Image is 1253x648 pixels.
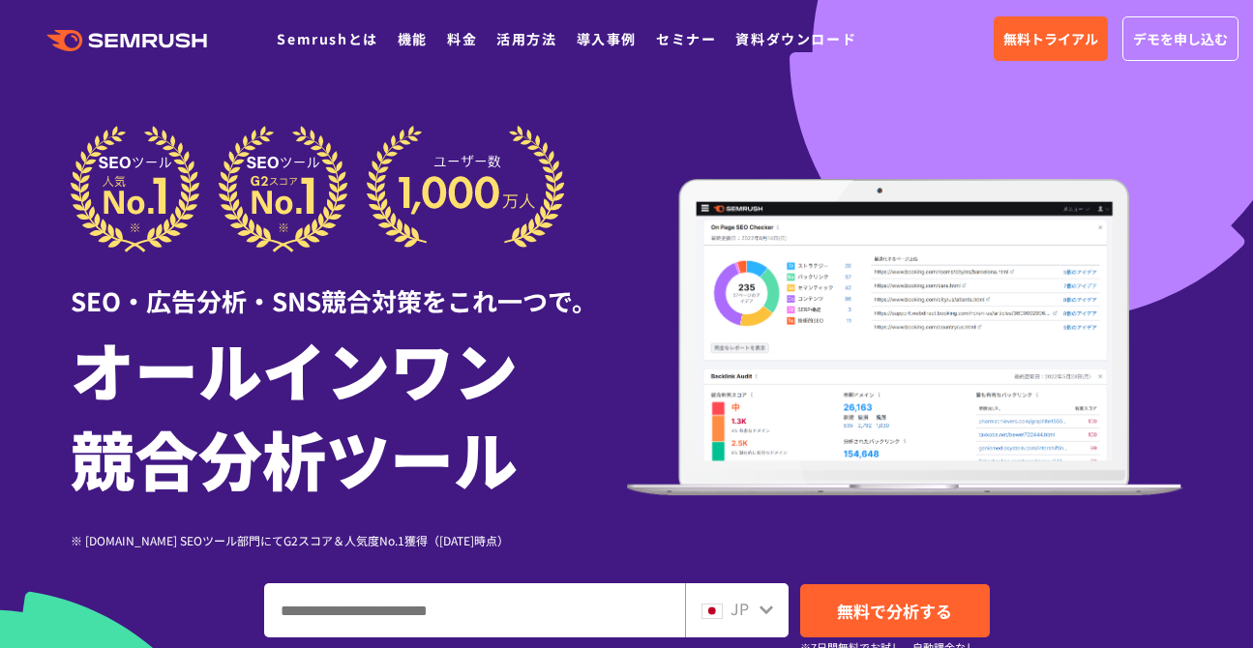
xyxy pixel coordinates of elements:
[800,584,990,637] a: 無料で分析する
[1003,28,1098,49] span: 無料トライアル
[837,599,952,623] span: 無料で分析する
[277,29,377,48] a: Semrushとは
[71,324,627,502] h1: オールインワン 競合分析ツール
[731,597,749,620] span: JP
[656,29,716,48] a: セミナー
[994,16,1108,61] a: 無料トライアル
[398,29,428,48] a: 機能
[265,584,684,636] input: ドメイン、キーワードまたはURLを入力してください
[71,252,627,319] div: SEO・広告分析・SNS競合対策をこれ一つで。
[71,531,627,549] div: ※ [DOMAIN_NAME] SEOツール部門にてG2スコア＆人気度No.1獲得（[DATE]時点）
[447,29,477,48] a: 料金
[1133,28,1228,49] span: デモを申し込む
[577,29,637,48] a: 導入事例
[1122,16,1238,61] a: デモを申し込む
[735,29,856,48] a: 資料ダウンロード
[496,29,556,48] a: 活用方法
